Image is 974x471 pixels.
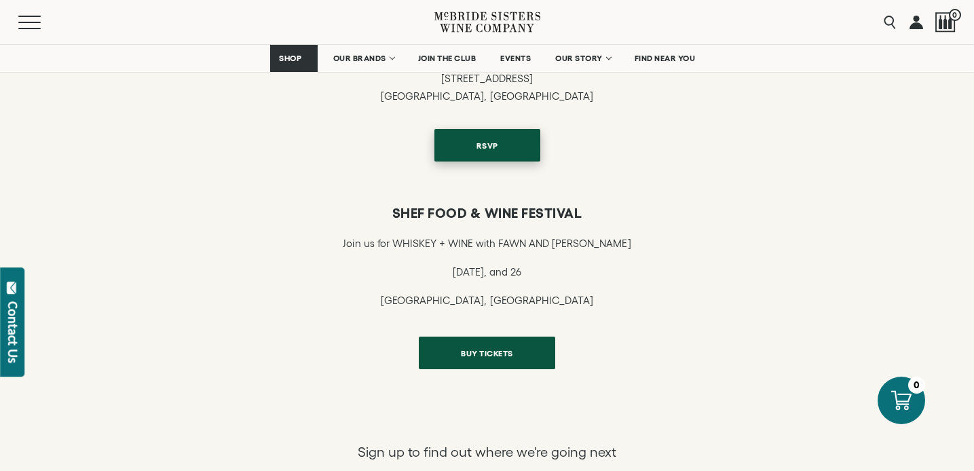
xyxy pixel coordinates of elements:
span: OUR STORY [555,54,603,63]
h6: Shef Food & Wine Festival [253,205,722,221]
span: EVENTS [500,54,531,63]
span: JOIN THE CLUB [418,54,476,63]
span: BUY TICKETS [437,340,537,366]
a: BUY TICKETS [419,337,555,369]
div: Contact Us [6,301,20,363]
div: 0 [908,377,925,394]
span: FIND NEAR YOU [635,54,696,63]
a: OUR BRANDS [324,45,402,72]
a: OUR STORY [546,45,619,72]
span: SHOP [279,54,302,63]
p: [GEOGRAPHIC_DATA], [GEOGRAPHIC_DATA] [343,292,631,309]
a: EVENTS [491,45,540,72]
p: Join us for WHISKEY + WINE with FAWN AND [PERSON_NAME] [343,235,631,252]
p: [STREET_ADDRESS] [GEOGRAPHIC_DATA], [GEOGRAPHIC_DATA] [253,70,722,105]
a: RSVP [434,129,540,162]
p: Sign up to find out where we're going next [358,443,617,461]
span: OUR BRANDS [333,54,386,63]
span: 0 [949,9,961,21]
span: RSVP [453,132,522,159]
a: FIND NEAR YOU [626,45,705,72]
a: SHOP [270,45,318,72]
button: Mobile Menu Trigger [18,16,67,29]
a: JOIN THE CLUB [409,45,485,72]
p: [DATE], and 26 [343,263,631,281]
